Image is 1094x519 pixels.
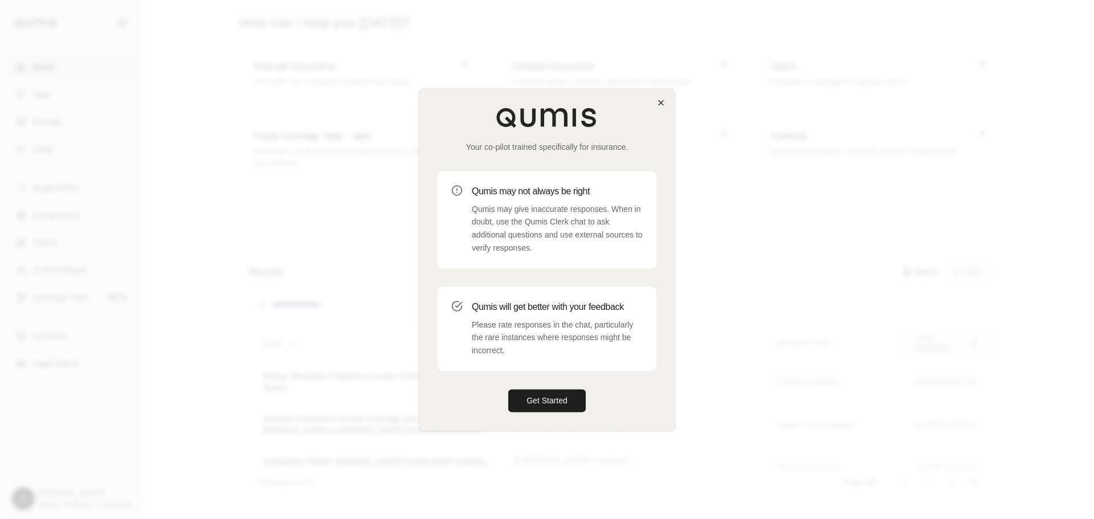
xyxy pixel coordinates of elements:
p: Please rate responses in the chat, particularly the rare instances where responses might be incor... [472,318,643,357]
img: Qumis Logo [496,107,598,128]
button: Get Started [508,389,586,412]
p: Your co-pilot trained specifically for insurance. [438,141,656,153]
p: Qumis may give inaccurate responses. When in doubt, use the Qumis Clerk chat to ask additional qu... [472,203,643,255]
h3: Qumis may not always be right [472,185,643,198]
h3: Qumis will get better with your feedback [472,300,643,314]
